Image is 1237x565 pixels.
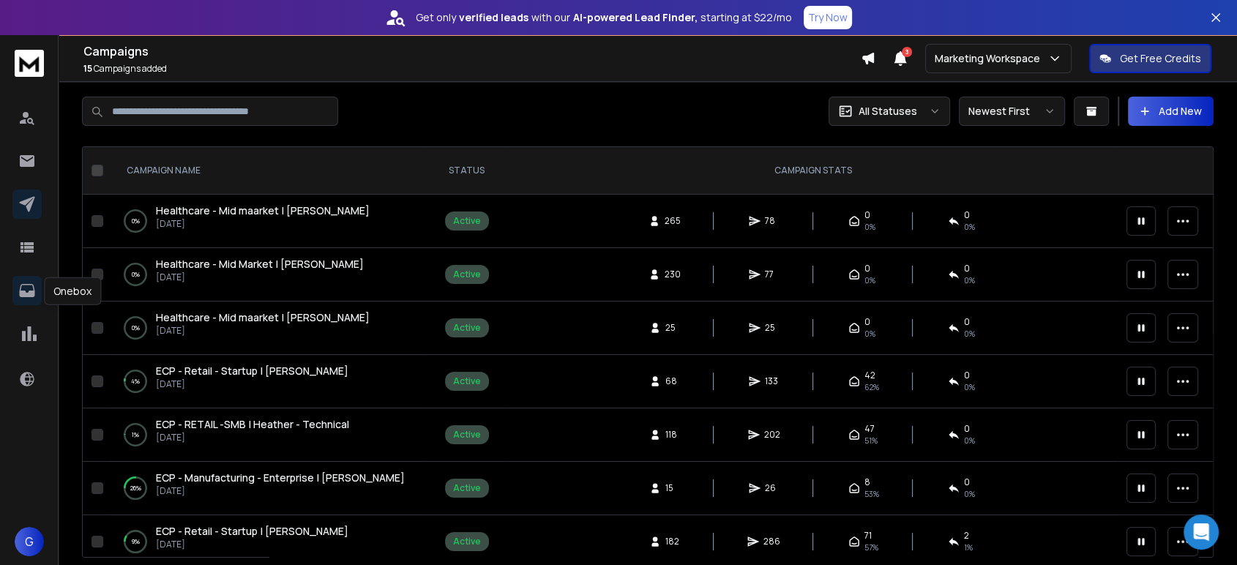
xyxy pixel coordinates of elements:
[156,272,364,283] p: [DATE]
[864,370,875,381] span: 42
[453,269,481,280] div: Active
[573,10,698,25] strong: AI-powered Lead Finder,
[808,10,848,25] p: Try Now
[156,203,370,217] span: Healthcare - Mid maarket | [PERSON_NAME]
[132,427,139,442] p: 1 %
[1128,97,1214,126] button: Add New
[453,322,481,334] div: Active
[665,215,681,227] span: 265
[15,50,44,77] img: logo
[964,328,975,340] span: 0 %
[132,214,140,228] p: 0 %
[156,364,348,378] span: ECP - Retail - Startup | [PERSON_NAME]
[109,248,425,302] td: 0%Healthcare - Mid Market | [PERSON_NAME][DATE]
[453,482,481,494] div: Active
[156,417,349,431] span: ECP - RETAIL -SMB | Heather - Technical
[156,310,370,325] a: Healthcare - Mid maarket | [PERSON_NAME]
[109,195,425,248] td: 0%Healthcare - Mid maarket | [PERSON_NAME][DATE]
[964,435,975,446] span: 0 %
[764,429,780,441] span: 202
[156,218,370,230] p: [DATE]
[132,267,140,282] p: 0 %
[130,481,141,495] p: 26 %
[665,269,681,280] span: 230
[763,536,780,547] span: 286
[156,471,405,485] a: ECP - Manufacturing - Enterprise | [PERSON_NAME]
[156,257,364,271] span: Healthcare - Mid Market | [PERSON_NAME]
[765,215,780,227] span: 78
[15,527,44,556] button: G
[156,524,348,538] span: ECP - Retail - Startup | [PERSON_NAME]
[83,42,861,60] h1: Campaigns
[935,51,1046,66] p: Marketing Workspace
[765,269,780,280] span: 77
[156,310,370,324] span: Healthcare - Mid maarket | [PERSON_NAME]
[665,536,680,547] span: 182
[453,215,481,227] div: Active
[864,263,870,274] span: 0
[964,381,975,393] span: 0 %
[864,221,875,233] span: 0%
[156,524,348,539] a: ECP - Retail - Startup | [PERSON_NAME]
[1120,51,1201,66] p: Get Free Credits
[131,374,140,389] p: 4 %
[508,147,1118,195] th: CAMPAIGN STATS
[964,476,970,488] span: 0
[665,375,680,387] span: 68
[156,203,370,218] a: Healthcare - Mid maarket | [PERSON_NAME]
[156,257,364,272] a: Healthcare - Mid Market | [PERSON_NAME]
[665,429,680,441] span: 118
[156,325,370,337] p: [DATE]
[109,355,425,408] td: 4%ECP - Retail - Startup | [PERSON_NAME][DATE]
[44,277,101,305] div: Onebox
[1089,44,1211,73] button: Get Free Credits
[453,536,481,547] div: Active
[902,47,912,57] span: 3
[964,316,970,328] span: 0
[83,63,861,75] p: Campaigns added
[132,534,140,549] p: 9 %
[864,423,875,435] span: 47
[864,435,878,446] span: 51 %
[425,147,508,195] th: STATUS
[864,476,870,488] span: 8
[1184,515,1219,550] div: Open Intercom Messenger
[665,322,680,334] span: 25
[156,417,349,432] a: ECP - RETAIL -SMB | Heather - Technical
[864,542,878,553] span: 57 %
[864,488,879,500] span: 53 %
[864,381,879,393] span: 62 %
[156,485,405,497] p: [DATE]
[864,530,872,542] span: 71
[109,462,425,515] td: 26%ECP - Manufacturing - Enterprise | [PERSON_NAME][DATE]
[83,62,92,75] span: 15
[109,408,425,462] td: 1%ECP - RETAIL -SMB | Heather - Technical[DATE]
[964,263,970,274] span: 0
[156,378,348,390] p: [DATE]
[864,209,870,221] span: 0
[864,328,875,340] span: 0%
[109,147,425,195] th: CAMPAIGN NAME
[156,539,348,550] p: [DATE]
[132,321,140,335] p: 0 %
[859,104,917,119] p: All Statuses
[665,482,680,494] span: 15
[959,97,1065,126] button: Newest First
[459,10,528,25] strong: verified leads
[964,274,975,286] span: 0 %
[964,542,973,553] span: 1 %
[765,482,780,494] span: 26
[804,6,852,29] button: Try Now
[964,221,975,233] span: 0 %
[964,370,970,381] span: 0
[964,209,970,221] span: 0
[864,316,870,328] span: 0
[864,274,875,286] span: 0%
[964,530,969,542] span: 2
[964,488,975,500] span: 0 %
[765,375,780,387] span: 133
[109,302,425,355] td: 0%Healthcare - Mid maarket | [PERSON_NAME][DATE]
[964,423,970,435] span: 0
